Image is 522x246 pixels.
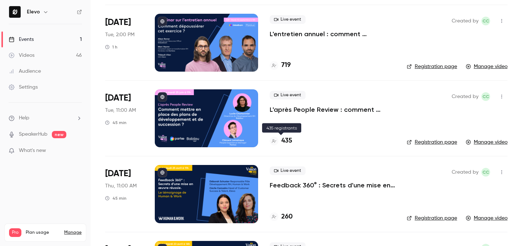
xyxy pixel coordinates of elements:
h4: 719 [281,60,291,70]
span: Clara Courtillier [481,92,490,101]
img: Elevo [9,6,21,18]
div: Videos [9,52,34,59]
a: 719 [270,60,291,70]
div: Apr 25 Thu, 11:00 AM (Europe/Paris) [105,165,143,223]
a: L'entretien annuel : comment dépoussiérer cet exercice ? [270,30,395,38]
div: 1 h [105,44,117,50]
span: new [52,131,66,138]
div: 45 min [105,195,127,201]
span: CC [482,17,489,25]
span: CC [482,168,489,177]
div: Events [9,36,34,43]
div: Audience [9,68,41,75]
span: Plan usage [26,230,60,236]
span: Live event [270,91,306,99]
span: Live event [270,15,306,24]
div: Jun 25 Tue, 11:00 AM (Europe/Paris) [105,89,143,147]
a: Manage video [466,63,507,70]
span: Tue, 2:00 PM [105,31,134,38]
h6: Elevo [27,8,40,16]
span: [DATE] [105,168,131,179]
span: [DATE] [105,17,131,28]
span: Live event [270,166,306,175]
div: 45 min [105,120,127,126]
a: L'après People Review : comment mettre en place des plans de développement et de succession ? [270,105,395,114]
span: CC [482,92,489,101]
a: 435 [270,136,292,146]
a: Feedback 360° : Secrets d'une mise en œuvre réussie. Le témoignage de Human & Work [270,181,395,190]
a: Registration page [407,215,457,222]
span: What's new [19,147,46,154]
span: Help [19,114,29,122]
div: Settings [9,84,38,91]
span: Tue, 11:00 AM [105,107,136,114]
span: Created by [452,92,478,101]
a: Manage [64,230,82,236]
h4: 260 [281,212,293,222]
h4: 435 [281,136,292,146]
a: Registration page [407,139,457,146]
span: Created by [452,168,478,177]
a: Manage video [466,215,507,222]
li: help-dropdown-opener [9,114,82,122]
span: Clara Courtillier [481,17,490,25]
span: Created by [452,17,478,25]
span: Pro [9,228,21,237]
div: Sep 10 Tue, 2:00 PM (Europe/Paris) [105,14,143,72]
a: Manage video [466,139,507,146]
a: 260 [270,212,293,222]
a: SpeakerHub [19,131,47,138]
a: Registration page [407,63,457,70]
span: Thu, 11:00 AM [105,182,137,190]
span: Clara Courtillier [481,168,490,177]
span: [DATE] [105,92,131,104]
